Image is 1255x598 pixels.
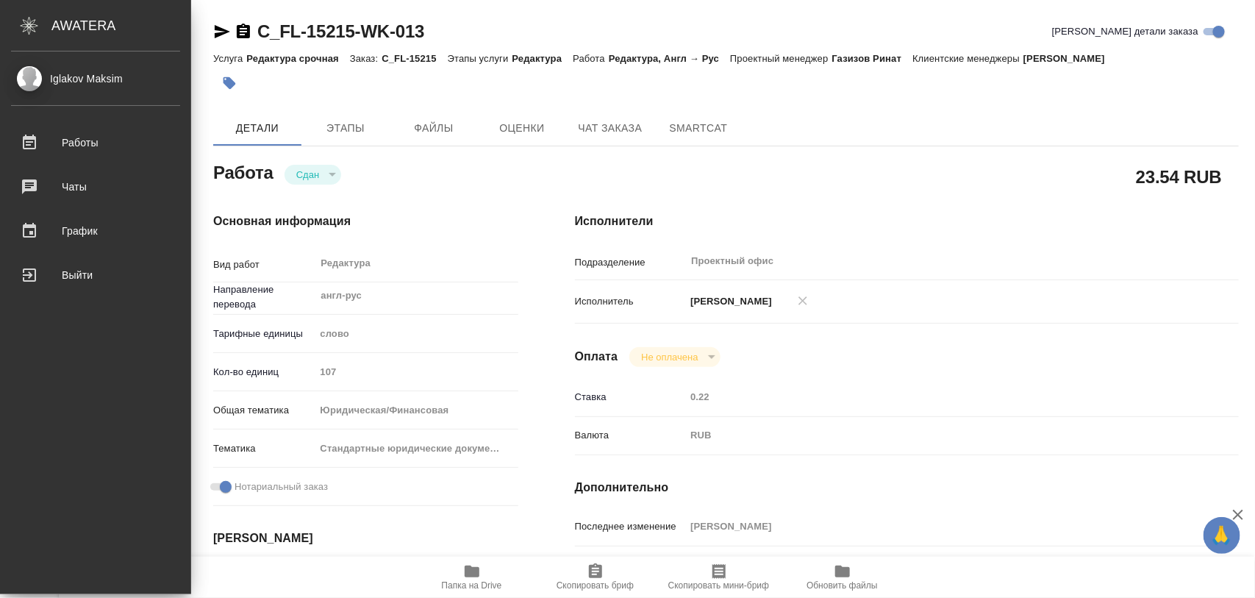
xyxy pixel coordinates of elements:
span: Этапы [310,119,381,138]
p: Заказ: [350,53,382,64]
a: График [4,213,187,249]
p: Вид работ [213,257,315,272]
p: Исполнитель [575,294,686,309]
a: Выйти [4,257,187,293]
button: Скопировать ссылку для ЯМессенджера [213,23,231,40]
button: Папка на Drive [410,557,534,598]
span: Обновить файлы [807,580,878,591]
button: Добавить тэг [213,67,246,99]
button: Скопировать мини-бриф [657,557,781,598]
a: Чаты [4,168,187,205]
div: AWATERA [51,11,191,40]
span: Файлы [398,119,469,138]
div: слово [315,321,518,346]
h2: 23.54 RUB [1136,164,1222,189]
p: Редактура срочная [246,53,349,64]
p: Направление перевода [213,282,315,312]
p: Тарифные единицы [213,327,315,341]
div: Работы [11,132,180,154]
p: Последнее изменение [575,519,686,534]
p: Редактура [512,53,573,64]
h4: Основная информация [213,213,516,230]
div: Стандартные юридические документы, договоры, уставы [315,436,518,461]
h4: Исполнители [575,213,1239,230]
button: Обновить файлы [781,557,904,598]
button: Сдан [292,168,323,181]
span: [PERSON_NAME] детали заказа [1052,24,1198,39]
span: Чат заказа [575,119,646,138]
div: График [11,220,180,242]
p: Подразделение [575,255,686,270]
div: Юридическая/Финансовая [315,398,518,423]
div: Iglakov Maksim [11,71,180,87]
p: Тематика [213,441,315,456]
p: Этапы услуги [448,53,512,64]
span: SmartCat [663,119,734,138]
input: Пустое поле [315,361,518,382]
span: Нотариальный заказ [235,480,328,494]
p: [PERSON_NAME] [1023,53,1116,64]
h4: Дополнительно [575,479,1239,496]
p: Клиентские менеджеры [912,53,1023,64]
a: C_FL-15215-WK-013 [257,21,424,41]
div: Сдан [285,165,341,185]
p: [PERSON_NAME] [685,294,772,309]
button: Скопировать ссылку [235,23,252,40]
span: Детали [222,119,293,138]
p: Работа [573,53,609,64]
p: Общая тематика [213,403,315,418]
p: Кол-во единиц [213,365,315,380]
p: Услуга [213,53,246,64]
button: Скопировать бриф [534,557,657,598]
a: Работы [4,124,187,161]
div: RUB [685,423,1183,448]
p: Газизов Ринат [832,53,913,64]
span: Оценки [487,119,557,138]
h4: Оплата [575,348,618,366]
input: Пустое поле [685,516,1183,537]
button: 🙏 [1204,517,1240,554]
p: Ставка [575,390,686,405]
div: Чаты [11,176,180,198]
p: Проектный менеджер [730,53,832,64]
div: Выйти [11,264,180,286]
p: C_FL-15215 [382,53,447,64]
input: Пустое поле [685,386,1183,407]
p: Валюта [575,428,686,443]
h2: Работа [213,158,273,185]
span: 🙏 [1209,520,1234,551]
span: Папка на Drive [442,580,502,591]
span: Скопировать мини-бриф [668,580,769,591]
button: Не оплачена [637,351,702,363]
div: Сдан [629,347,720,367]
h4: [PERSON_NAME] [213,530,516,547]
span: Скопировать бриф [557,580,634,591]
p: Редактура, Англ → Рус [609,53,730,64]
